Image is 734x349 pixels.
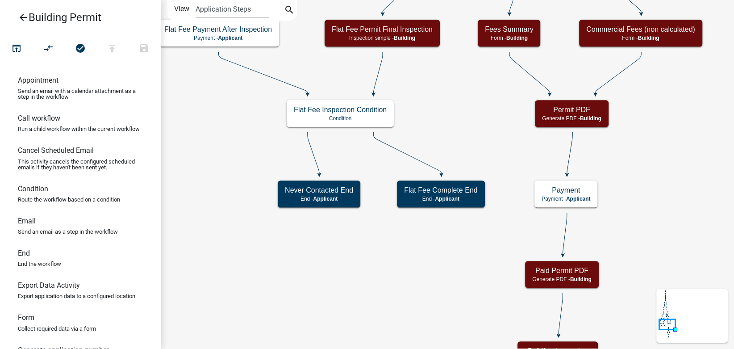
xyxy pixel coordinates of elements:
[18,146,94,155] h6: Cancel Scheduled Email
[0,39,33,59] button: Test Workflow
[18,185,48,193] h6: Condition
[164,25,272,34] h5: Flat Fee Payment After Inspection
[18,159,143,170] p: This activity cancels the configured scheduled emails if they haven't been sent yet.
[285,196,353,202] p: End -
[532,276,592,282] p: Generate PDF -
[18,197,120,202] p: Route the workflow based on a condition
[18,114,60,122] h6: Call workflow
[32,39,64,59] button: Auto Layout
[18,326,96,332] p: Collect required data via a form
[18,12,29,25] i: arrow_back
[64,39,96,59] button: No problems
[580,115,601,122] span: Building
[18,313,34,322] h6: Form
[294,105,387,114] h5: Flat Fee Inspection Condition
[542,105,601,114] h5: Permit PDF
[7,7,146,28] a: Building Permit
[532,266,592,275] h5: Paid Permit PDF
[506,35,528,41] span: Building
[485,25,533,34] h5: Fees Summary
[404,196,478,202] p: End -
[542,196,590,202] p: Payment -
[18,217,36,225] h6: Email
[164,35,272,41] p: Payment -
[294,115,387,122] p: Condition
[542,115,601,122] p: Generate PDF -
[18,249,30,257] h6: End
[18,293,135,299] p: Export application data to a configured location
[18,281,80,290] h6: Export Data Activity
[0,39,160,61] div: Workflow actions
[435,196,459,202] span: Applicant
[638,35,659,41] span: Building
[586,35,695,41] p: Form -
[332,25,433,34] h5: Flat Fee Permit Final Inspection
[18,88,143,100] p: Send an email with a calendar attachment as a step in the workflow
[43,43,54,55] i: compare_arrows
[18,229,118,235] p: Send an email as a step in the workflow
[485,35,533,41] p: Form -
[394,35,415,41] span: Building
[18,76,58,84] h6: Appointment
[139,43,150,55] i: save
[282,4,296,18] button: search
[332,35,433,41] p: Inspection simple -
[75,43,86,55] i: check_circle
[218,35,243,41] span: Applicant
[570,276,592,282] span: Building
[542,186,590,194] h5: Payment
[313,196,338,202] span: Applicant
[284,4,295,17] i: search
[586,25,695,34] h5: Commercial Fees (non calculated)
[128,39,160,59] button: Save
[11,43,22,55] i: open_in_browser
[96,39,128,59] button: Publish
[566,196,591,202] span: Applicant
[18,126,140,132] p: Run a child workflow within the current workflow
[18,261,61,267] p: End the workflow
[107,43,117,55] i: publish
[404,186,478,194] h5: Flat Fee Complete End
[285,186,353,194] h5: Never Contacted End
